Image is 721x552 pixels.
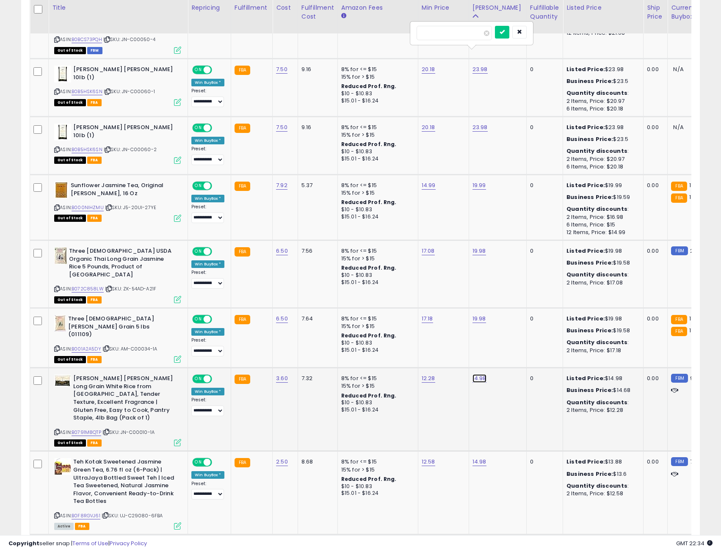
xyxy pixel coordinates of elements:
[341,148,412,155] div: $10 - $10.83
[193,66,204,74] span: ON
[341,279,412,286] div: $15.01 - $16.24
[104,88,155,95] span: | SKU: JN-C00060-1
[276,374,288,383] a: 3.60
[54,157,86,164] span: All listings that are currently out of stock and unavailable for purchase on Amazon
[671,374,688,383] small: FBM
[647,247,661,255] div: 0.00
[54,315,66,332] img: 51rdkGCglfL._SL40_.jpg
[54,124,71,141] img: 41LTK2zNQSL._SL40_.jpg
[211,316,224,323] span: OFF
[235,247,250,257] small: FBA
[530,375,556,382] div: 0
[472,181,486,190] a: 19.99
[54,375,181,445] div: ASIN:
[235,375,250,384] small: FBA
[191,471,224,479] div: Win BuyBox *
[193,248,204,255] span: ON
[191,204,224,223] div: Preset:
[54,523,74,530] span: All listings currently available for purchase on Amazon
[566,482,627,490] b: Quantity discounts
[54,182,69,199] img: 51c9RJjJgDL._SL40_.jpg
[54,458,71,475] img: 51VMj1eAsRL._SL40_.jpg
[105,204,156,211] span: | SKU: J5-20UI-27YE
[103,36,155,43] span: | SKU: JN-C00050-4
[671,457,688,466] small: FBM
[87,356,102,363] span: FBA
[211,182,224,190] span: OFF
[54,247,67,264] img: 51D3jEld9WL._SL40_.jpg
[276,123,287,132] a: 7.50
[54,215,86,222] span: All listings that are currently out of stock and unavailable for purchase on Amazon
[54,356,86,363] span: All listings that are currently out of stock and unavailable for purchase on Amazon
[235,182,250,191] small: FBA
[566,3,640,12] div: Listed Price
[102,429,155,436] span: | SKU: JN-C00010-1A
[72,345,101,353] a: B001A2A5DY
[73,458,176,507] b: Teh Kotak Sweetened Jasmine Green Tea, 6.76 fl oz (6-Pack) | UltraJaya Bottled Sweet Teh | Iced T...
[647,458,661,466] div: 0.00
[72,204,104,211] a: B000NIHZMU
[341,392,397,399] b: Reduced Prof. Rng.
[671,246,688,255] small: FBM
[566,399,637,406] div: :
[54,47,86,54] span: All listings that are currently out of stock and unavailable for purchase on Amazon
[191,337,224,356] div: Preset:
[566,135,637,143] div: $23.5
[276,247,288,255] a: 6.50
[341,466,412,474] div: 15% for > $15
[301,315,331,323] div: 7.64
[341,189,412,197] div: 15% for > $15
[422,247,435,255] a: 17.08
[566,181,605,189] b: Listed Price:
[276,3,294,12] div: Cost
[566,182,637,189] div: $19.99
[341,199,397,206] b: Reduced Prof. Rng.
[647,375,661,382] div: 0.00
[191,195,224,202] div: Win BuyBox *
[566,406,637,414] div: 2 Items, Price: $12.28
[105,285,156,292] span: | SKU: ZK-54AD-A21F
[566,470,613,478] b: Business Price:
[301,124,331,131] div: 9.16
[566,458,605,466] b: Listed Price:
[530,247,556,255] div: 0
[422,123,435,132] a: 20.18
[341,382,412,390] div: 15% for > $15
[341,332,397,339] b: Reduced Prof. Rng.
[422,181,436,190] a: 14.99
[73,375,176,424] b: [PERSON_NAME] [PERSON_NAME] Long Grain White Rice from [GEOGRAPHIC_DATA], Tender Texture, Excelle...
[689,326,702,334] span: 17.85
[671,327,687,336] small: FBA
[530,3,559,21] div: Fulfillable Quantity
[566,193,613,201] b: Business Price:
[211,459,224,466] span: OFF
[472,65,488,74] a: 23.98
[54,66,71,83] img: 41LTK2zNQSL._SL40_.jpg
[301,375,331,382] div: 7.32
[341,66,412,73] div: 8% for <= $15
[87,157,102,164] span: FBA
[191,3,227,12] div: Repricing
[54,375,71,387] img: 51nfwskOEtL._SL40_.jpg
[52,3,184,12] div: Title
[72,146,102,153] a: B0B5HSK6SN
[191,260,224,268] div: Win BuyBox *
[301,182,331,189] div: 5.37
[472,247,486,255] a: 19.98
[647,66,661,73] div: 0.00
[566,221,637,229] div: 6 Items, Price: $15
[191,481,224,500] div: Preset:
[104,146,157,153] span: | SKU: JN-C00060-2
[341,247,412,255] div: 8% for <= $15
[566,247,637,255] div: $19.98
[191,79,224,86] div: Win BuyBox *
[472,458,486,466] a: 14.98
[276,65,287,74] a: 7.50
[566,77,613,85] b: Business Price:
[566,338,627,346] b: Quantity discounts
[191,397,224,416] div: Preset:
[422,458,435,466] a: 12.58
[472,374,486,383] a: 14.98
[341,97,412,105] div: $15.01 - $16.24
[341,83,397,90] b: Reduced Prof. Rng.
